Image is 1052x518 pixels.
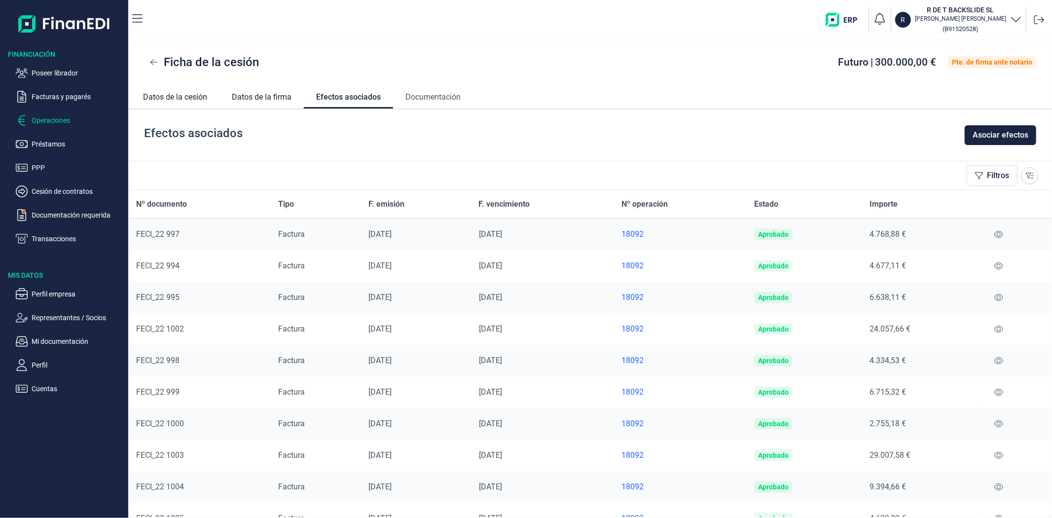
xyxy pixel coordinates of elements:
div: Aprobado [758,420,789,428]
button: Transacciones [16,233,124,245]
div: 29.007,58 € [870,450,975,460]
span: Tipo [278,198,294,210]
button: Asociar efectos [965,125,1036,145]
button: Cesión de contratos [16,185,124,197]
button: PPP [16,162,124,174]
div: 6.715,32 € [870,387,975,397]
span: FECI_22 998 [136,356,180,365]
div: [DATE] [368,324,463,334]
div: 4.334,53 € [870,356,975,366]
a: 18092 [621,387,738,397]
div: [DATE] [479,293,606,302]
div: Aprobado [758,451,789,459]
span: 300.000,00 € [875,56,936,68]
span: FECI_22 1002 [136,324,184,333]
p: Representantes / Socios [32,312,124,324]
div: 9.394,66 € [870,482,975,492]
span: Importe [870,198,898,210]
div: Efectos asociados [144,125,243,145]
span: FECI_22 1004 [136,482,184,491]
h3: R DE T BACKSLIDE SL [915,5,1006,15]
button: Representantes / Socios [16,312,124,324]
p: [PERSON_NAME] [PERSON_NAME] [915,15,1006,23]
span: FECI_22 997 [136,229,180,239]
div: [DATE] [479,261,606,271]
button: Documentación requerida [16,209,124,221]
a: 18092 [621,356,738,366]
p: Préstamos [32,138,124,150]
a: 18092 [621,229,738,239]
span: FECI_22 999 [136,387,180,397]
p: Poseer librador [32,67,124,79]
div: [DATE] [479,450,606,460]
div: [DATE] [368,419,463,429]
a: 18092 [621,482,738,492]
div: [DATE] [368,261,463,271]
p: Mi documentación [32,335,124,347]
p: Cuentas [32,383,124,395]
button: Perfil empresa [16,288,124,300]
span: Estado [754,198,778,210]
span: Asociar efectos [973,129,1028,141]
button: Facturas y pagarés [16,91,124,103]
div: [DATE] [479,387,606,397]
small: Copiar cif [943,25,979,33]
span: Ficha de la cesión [164,53,259,71]
span: Factura [278,356,305,365]
div: 2.755,18 € [870,419,975,429]
div: Aprobado [758,262,789,270]
div: Aprobado [758,325,789,333]
div: [DATE] [479,419,606,429]
img: Logo de aplicación [18,8,110,39]
p: PPP [32,162,124,174]
span: FECI_22 1003 [136,450,184,460]
span: FECI_22 1000 [136,419,184,428]
p: Cesión de contratos [32,185,124,197]
div: 24.057,66 € [870,324,975,334]
p: Facturas y pagarés [32,91,124,103]
span: Factura [278,293,305,302]
div: [DATE] [479,356,606,366]
span: Factura [278,387,305,397]
div: [DATE] [479,324,606,334]
div: [DATE] [368,482,463,492]
span: FECI_22 995 [136,293,180,302]
div: Aprobado [758,230,789,238]
span: Factura [278,229,305,239]
button: Préstamos [16,138,124,150]
span: Nº operación [621,198,668,210]
button: Operaciones [16,114,124,126]
a: 18092 [621,450,738,460]
div: [DATE] [368,387,463,397]
span: Factura [278,324,305,333]
div: Pte. de firma ante notario [952,58,1032,66]
span: FECI_22 994 [136,261,180,270]
button: Filtros [967,165,1017,186]
div: 4.768,88 € [870,229,975,239]
button: Poseer librador [16,67,124,79]
div: Aprobado [758,294,789,301]
div: 6.638,11 € [870,293,975,302]
a: 18092 [621,419,738,429]
div: | [838,57,936,67]
div: Aprobado [758,357,789,365]
div: [DATE] [368,293,463,302]
div: Aprobado [758,388,789,396]
div: 4.677,11 € [870,261,975,271]
div: 18092 [621,293,738,302]
span: Nº documento [136,198,187,210]
p: Documentación requerida [32,209,124,221]
img: erp [826,13,865,27]
span: Factura [278,482,305,491]
p: Transacciones [32,233,124,245]
span: F. emisión [368,198,404,210]
span: Factura [278,261,305,270]
p: Operaciones [32,114,124,126]
button: RR DE T BACKSLIDE SL[PERSON_NAME] [PERSON_NAME](B91520528) [895,5,1022,35]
